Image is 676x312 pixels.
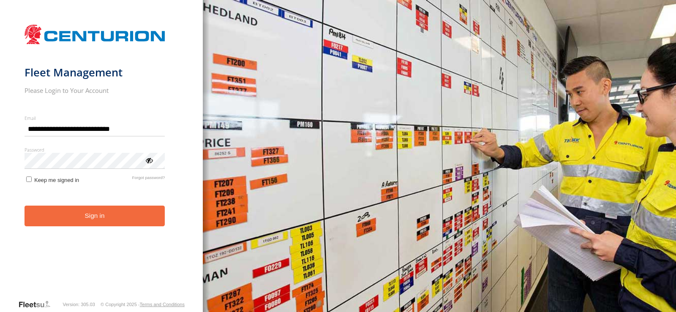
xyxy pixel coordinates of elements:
input: Keep me signed in [26,176,32,182]
div: ViewPassword [144,156,153,164]
a: Terms and Conditions [140,302,185,307]
span: Keep me signed in [34,177,79,183]
label: Password [25,147,165,153]
button: Sign in [25,206,165,226]
h1: Fleet Management [25,65,165,79]
form: main [25,20,179,299]
h2: Please Login to Your Account [25,86,165,95]
img: Centurion Transport [25,24,165,45]
label: Email [25,115,165,121]
div: © Copyright 2025 - [101,302,185,307]
a: Forgot password? [132,175,165,183]
div: Version: 305.03 [63,302,95,307]
a: Visit our Website [18,300,57,309]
